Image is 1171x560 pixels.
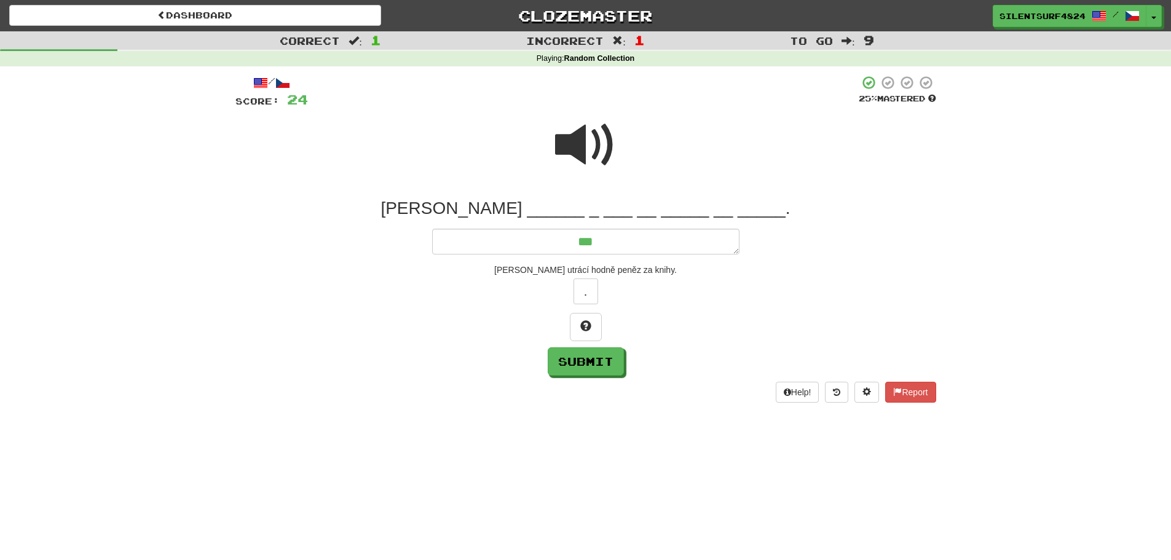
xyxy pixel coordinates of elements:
button: Hint! [570,313,602,341]
a: Dashboard [9,5,381,26]
button: Round history (alt+y) [825,382,848,403]
button: Submit [548,347,624,376]
span: : [612,36,626,46]
span: 1 [634,33,645,47]
span: SilentSurf4824 [999,10,1086,22]
span: Incorrect [526,34,604,47]
div: Mastered [859,93,936,105]
button: . [574,278,598,304]
span: : [842,36,855,46]
span: Score: [235,96,280,106]
span: 9 [864,33,874,47]
span: 1 [371,33,381,47]
a: Clozemaster [400,5,771,26]
span: 25 % [859,93,877,103]
span: To go [790,34,833,47]
a: SilentSurf4824 / [993,5,1146,27]
button: Report [885,382,936,403]
div: / [235,75,308,90]
strong: Random Collection [564,54,635,63]
span: / [1113,10,1119,18]
span: : [349,36,362,46]
button: Help! [776,382,819,403]
div: [PERSON_NAME] utrácí hodně peněz za knihy. [235,264,936,276]
div: [PERSON_NAME] ______ _ ___ __ _____ __ _____. [235,197,936,219]
span: 24 [287,92,308,107]
span: Correct [280,34,340,47]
